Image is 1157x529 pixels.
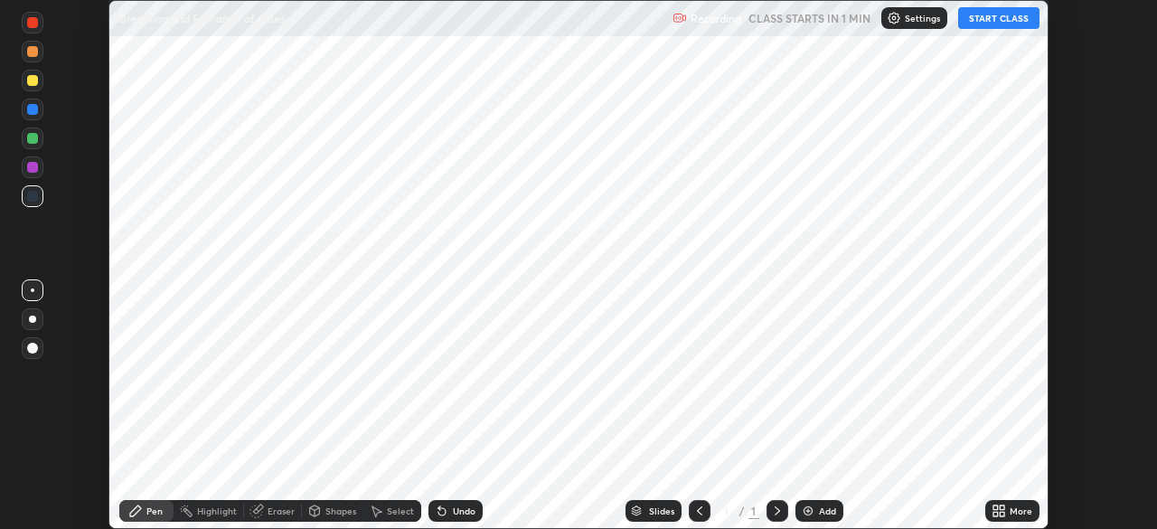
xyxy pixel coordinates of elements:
div: Add [819,506,836,515]
div: Highlight [197,506,237,515]
div: More [1010,506,1032,515]
p: Settings [905,14,940,23]
p: Breathing and Exchange of gases [119,11,285,25]
img: add-slide-button [801,504,815,518]
div: Undo [453,506,475,515]
div: Select [387,506,414,515]
div: / [739,505,745,516]
div: Pen [146,506,163,515]
h5: CLASS STARTS IN 1 MIN [748,10,870,26]
div: 1 [718,505,736,516]
div: Eraser [268,506,295,515]
div: 1 [748,503,759,519]
img: recording.375f2c34.svg [673,11,687,25]
img: class-settings-icons [887,11,901,25]
div: Shapes [325,506,356,515]
p: Recording [691,12,741,25]
button: START CLASS [958,7,1039,29]
div: Slides [649,506,674,515]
